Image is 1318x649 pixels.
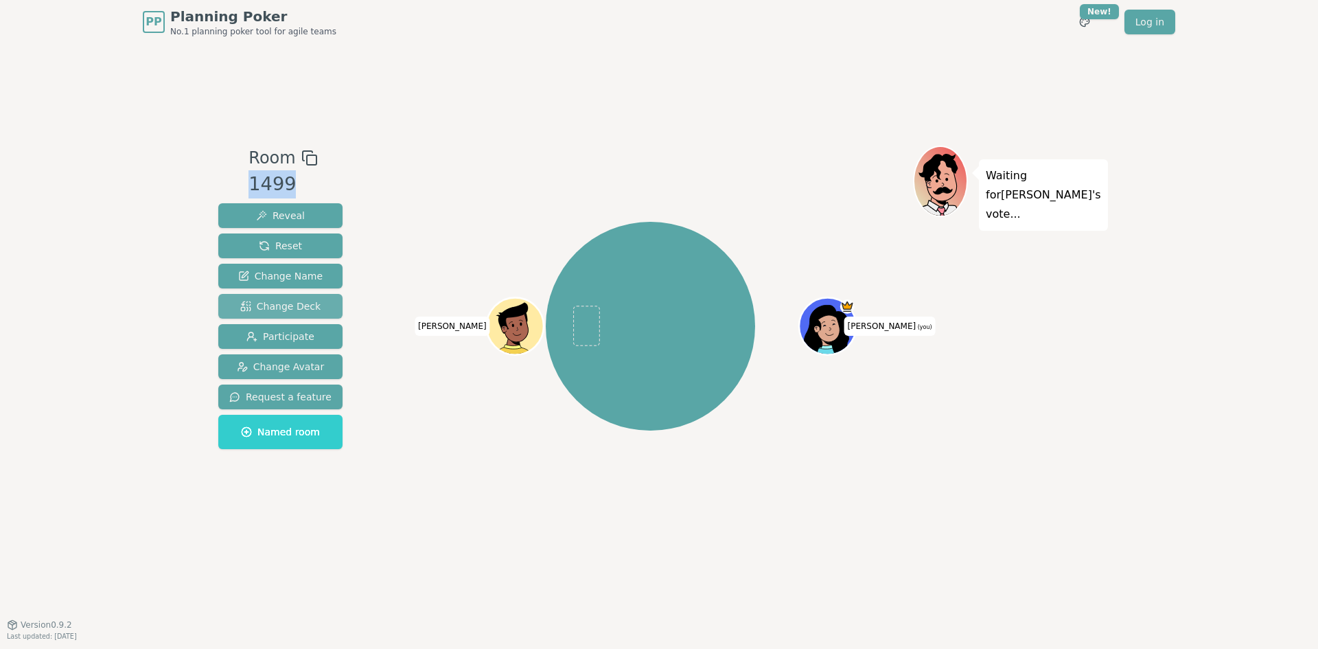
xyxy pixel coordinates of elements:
[1072,10,1097,34] button: New!
[170,7,336,26] span: Planning Poker
[7,633,77,640] span: Last updated: [DATE]
[7,619,72,630] button: Version0.9.2
[218,203,343,228] button: Reveal
[218,324,343,349] button: Participate
[218,294,343,319] button: Change Deck
[800,299,854,353] button: Click to change your avatar
[415,317,490,336] span: Click to change your name
[1124,10,1175,34] a: Log in
[218,385,343,409] button: Request a feature
[146,14,161,30] span: PP
[218,415,343,449] button: Named room
[1080,4,1119,19] div: New!
[241,425,320,439] span: Named room
[218,354,343,379] button: Change Avatar
[237,360,325,374] span: Change Avatar
[238,269,323,283] span: Change Name
[248,146,295,170] span: Room
[143,7,336,37] a: PPPlanning PokerNo.1 planning poker tool for agile teams
[21,619,72,630] span: Version 0.9.2
[256,209,305,223] span: Reveal
[229,390,332,404] span: Request a feature
[240,299,321,313] span: Change Deck
[259,239,302,253] span: Reset
[916,324,932,330] span: (you)
[218,234,343,258] button: Reset
[248,170,317,198] div: 1499
[844,317,936,336] span: Click to change your name
[218,264,343,288] button: Change Name
[246,330,314,343] span: Participate
[170,26,336,37] span: No.1 planning poker tool for agile teams
[840,299,854,314] span: Pamela is the host
[986,166,1101,224] p: Waiting for [PERSON_NAME] 's vote...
